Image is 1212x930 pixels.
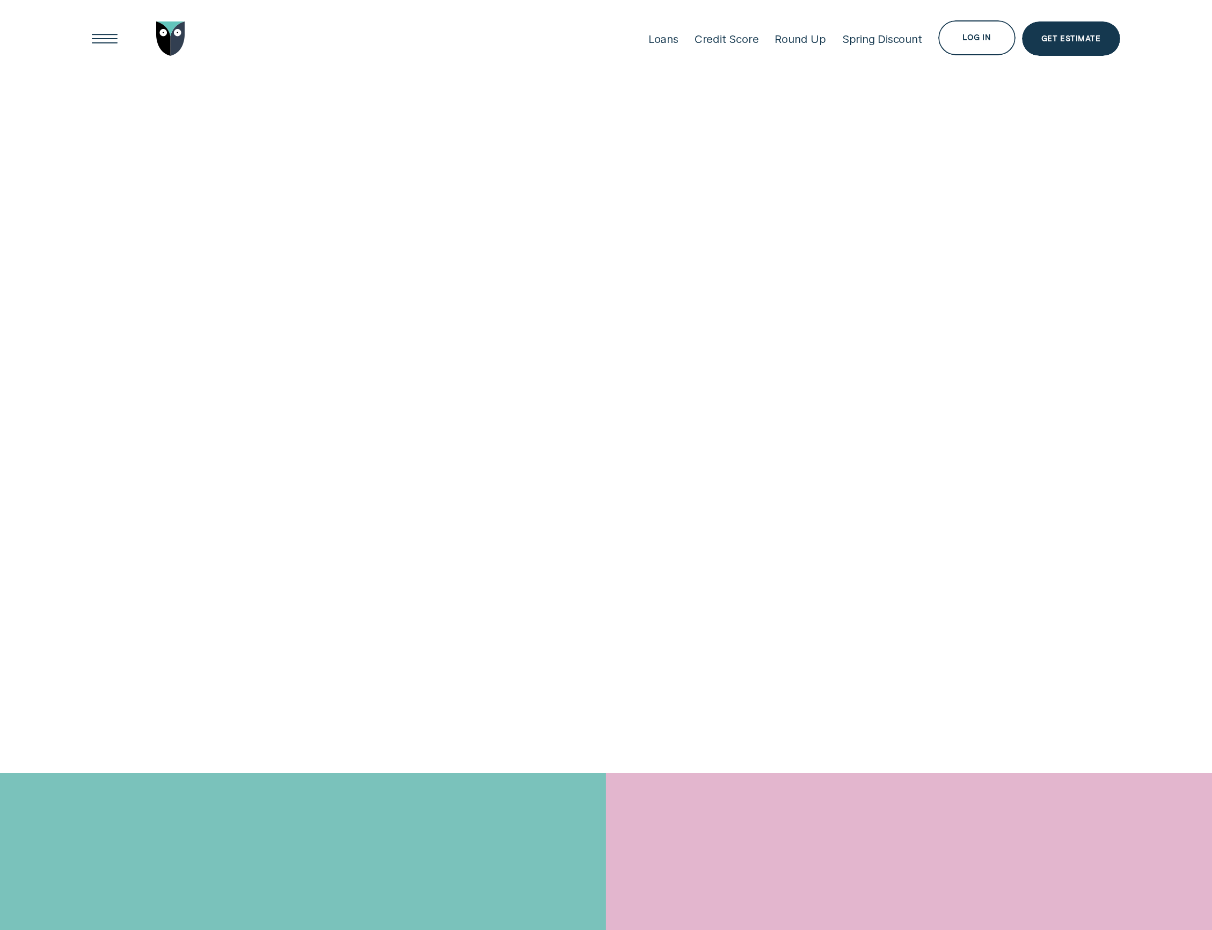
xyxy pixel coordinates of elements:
[1022,21,1120,56] a: Get Estimate
[938,20,1016,55] button: Log in
[695,32,759,46] div: Credit Score
[648,32,678,46] div: Loans
[87,21,122,56] button: Open Menu
[775,32,826,46] div: Round Up
[156,21,185,56] img: Wisr
[842,32,922,46] div: Spring Discount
